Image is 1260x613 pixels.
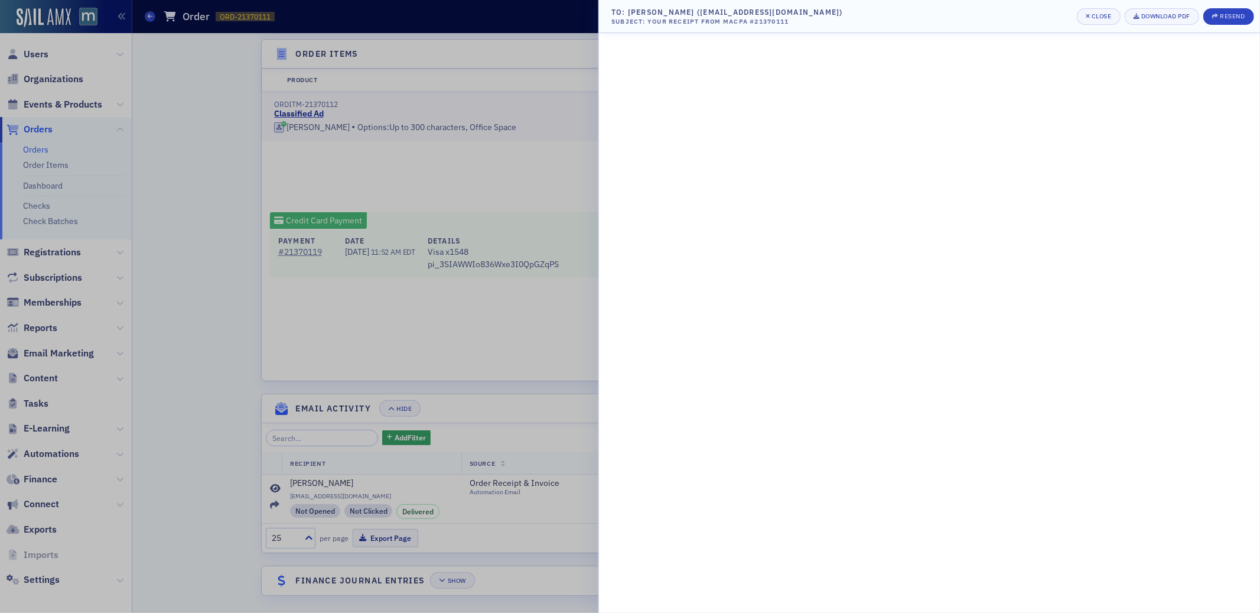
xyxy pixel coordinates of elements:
button: Close [1077,8,1121,25]
a: Download PDF [1125,8,1199,25]
div: To: [PERSON_NAME] ([EMAIL_ADDRESS][DOMAIN_NAME]) [611,7,843,17]
div: Close [1092,13,1112,20]
div: Subject: Your Receipt from MACPA #21370111 [611,17,843,27]
div: Download PDF [1141,13,1190,20]
div: Resend [1220,13,1245,20]
button: Resend [1203,8,1254,25]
